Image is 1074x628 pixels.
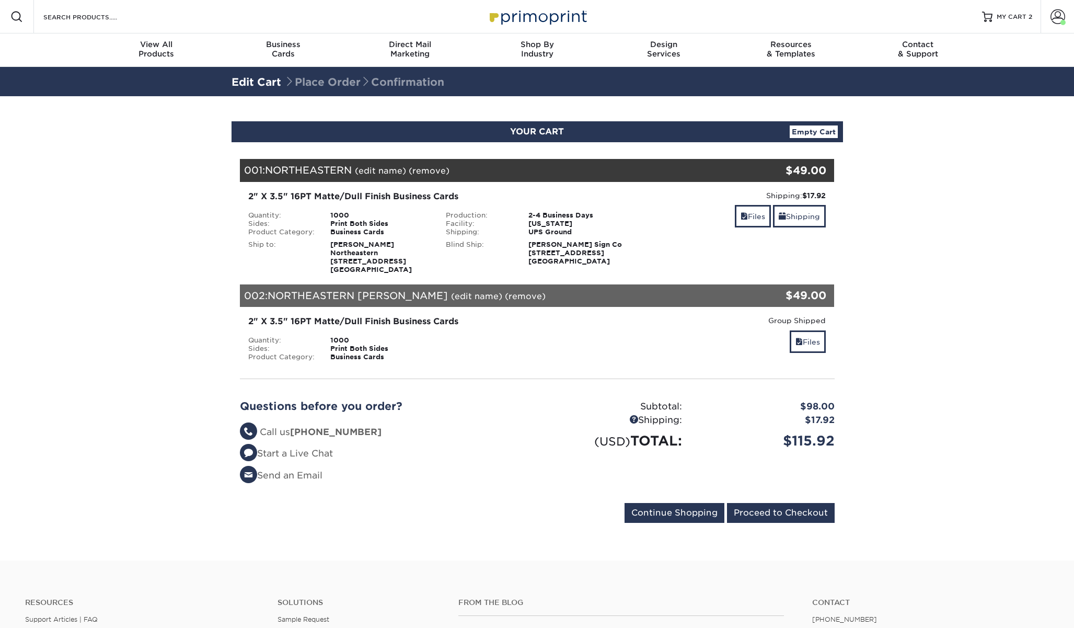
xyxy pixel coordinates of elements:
[600,40,727,59] div: Services
[220,33,347,67] a: BusinessCards
[240,284,735,307] div: 002:
[42,10,144,23] input: SEARCH PRODUCTS.....
[741,212,748,221] span: files
[322,336,438,345] div: 1000
[330,241,412,273] strong: [PERSON_NAME] Northeastern [STREET_ADDRESS] [GEOGRAPHIC_DATA]
[322,353,438,361] div: Business Cards
[248,190,628,203] div: 2" X 3.5" 16PT Matte/Dull Finish Business Cards
[409,166,449,176] a: (remove)
[93,33,220,67] a: View AllProducts
[735,288,827,303] div: $49.00
[240,345,323,353] div: Sides:
[347,40,474,49] span: Direct Mail
[322,211,438,220] div: 1000
[93,40,220,49] span: View All
[290,427,382,437] strong: [PHONE_NUMBER]
[474,33,600,67] a: Shop ByIndustry
[505,291,546,301] a: (remove)
[474,40,600,59] div: Industry
[240,211,323,220] div: Quantity:
[93,40,220,59] div: Products
[220,40,347,49] span: Business
[521,228,636,236] div: UPS Ground
[521,211,636,220] div: 2-4 Business Days
[240,228,323,236] div: Product Category:
[438,228,521,236] div: Shipping:
[773,205,826,227] a: Shipping
[240,336,323,345] div: Quantity:
[537,431,690,451] div: TOTAL:
[474,40,600,49] span: Shop By
[278,615,329,623] a: Sample Request
[727,40,854,59] div: & Templates
[322,228,438,236] div: Business Cards
[727,40,854,49] span: Resources
[854,40,981,59] div: & Support
[240,159,735,182] div: 001:
[347,40,474,59] div: Marketing
[690,400,842,414] div: $98.00
[232,76,281,88] a: Edit Cart
[438,241,521,266] div: Blind Ship:
[600,40,727,49] span: Design
[322,345,438,353] div: Print Both Sides
[322,220,438,228] div: Print Both Sides
[600,33,727,67] a: DesignServices
[790,330,826,353] a: Files
[240,220,323,228] div: Sides:
[802,191,826,200] strong: $17.92
[284,76,444,88] span: Place Order Confirmation
[438,211,521,220] div: Production:
[779,212,786,221] span: shipping
[347,33,474,67] a: Direct MailMarketing
[451,291,502,301] a: (edit name)
[812,615,877,623] a: [PHONE_NUMBER]
[735,163,827,178] div: $49.00
[690,414,842,427] div: $17.92
[537,400,690,414] div: Subtotal:
[458,598,784,607] h4: From the Blog
[268,290,448,301] span: NORTHEASTERN [PERSON_NAME]
[854,40,981,49] span: Contact
[220,40,347,59] div: Cards
[248,315,628,328] div: 2" X 3.5" 16PT Matte/Dull Finish Business Cards
[735,205,771,227] a: Files
[265,164,352,176] span: NORTHEASTERN
[727,33,854,67] a: Resources& Templates
[438,220,521,228] div: Facility:
[25,615,98,623] a: Support Articles | FAQ
[25,598,262,607] h4: Resources
[997,13,1026,21] span: MY CART
[240,426,529,439] li: Call us
[485,5,590,28] img: Primoprint
[812,598,1049,607] a: Contact
[1029,13,1032,20] span: 2
[727,503,835,523] input: Proceed to Checkout
[240,448,333,459] a: Start a Live Chat
[594,435,630,448] small: (USD)
[537,414,690,427] div: Shipping:
[790,125,838,138] a: Empty Cart
[355,166,406,176] a: (edit name)
[240,353,323,361] div: Product Category:
[240,241,323,274] div: Ship to:
[240,400,529,413] h2: Questions before you order?
[854,33,981,67] a: Contact& Support
[510,127,564,136] span: YOUR CART
[521,220,636,228] div: [US_STATE]
[240,470,322,481] a: Send an Email
[690,431,842,451] div: $115.92
[644,190,826,201] div: Shipping:
[644,315,826,326] div: Group Shipped
[795,338,803,346] span: files
[625,503,724,523] input: Continue Shopping
[278,598,442,607] h4: Solutions
[528,241,622,265] strong: [PERSON_NAME] Sign Co [STREET_ADDRESS] [GEOGRAPHIC_DATA]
